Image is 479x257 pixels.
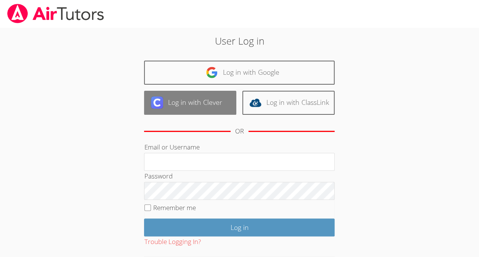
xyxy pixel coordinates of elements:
a: Log in with Google [144,61,335,85]
img: classlink-logo-d6bb404cc1216ec64c9a2012d9dc4662098be43eaf13dc465df04b49fa7ab582.svg [249,96,261,109]
label: Password [144,172,172,180]
label: Remember me [153,203,196,212]
img: clever-logo-6eab21bc6e7a338710f1a6ff85c0baf02591cd810cc4098c63d3a4b26e2feb20.svg [151,96,163,109]
div: OR [235,126,244,137]
a: Log in with Clever [144,91,236,115]
input: Log in [144,218,335,236]
h2: User Log in [110,34,369,48]
a: Log in with ClassLink [242,91,335,115]
label: Email or Username [144,143,199,151]
img: airtutors_banner-c4298cdbf04f3fff15de1276eac7730deb9818008684d7c2e4769d2f7ddbe033.png [6,4,105,23]
button: Trouble Logging In? [144,236,200,247]
img: google-logo-50288ca7cdecda66e5e0955fdab243c47b7ad437acaf1139b6f446037453330a.svg [206,66,218,79]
